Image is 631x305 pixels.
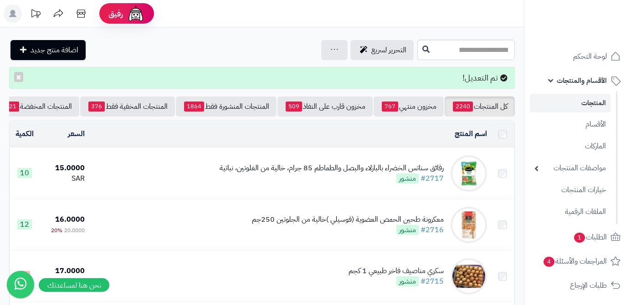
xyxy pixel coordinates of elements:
[10,40,86,60] a: اضافة منتج جديد
[6,102,19,112] span: 21
[17,219,32,229] span: 12
[220,163,444,173] div: رقائق سناتس الخضراء بالبازلاء والبصل والطماطم 85 جرام، خالية من الغلوتين، نباتية
[55,214,85,225] span: 16.0000
[453,102,473,112] span: 2240
[530,226,626,248] a: الطلبات1
[17,168,32,178] span: 10
[543,255,607,268] span: المراجعات والأسئلة
[570,279,607,292] span: طلبات الإرجاع
[184,102,204,112] span: 1864
[88,102,105,112] span: 376
[451,258,487,295] img: سكري مناصيف فاخر طبيعي 1 كجم
[396,276,419,286] span: منشور
[543,256,555,267] span: 4
[43,163,85,173] div: 15.0000
[530,115,610,134] a: الأقسام
[43,173,85,184] div: SAR
[9,67,515,89] div: تم التعديل!
[15,128,34,139] a: الكمية
[573,50,607,63] span: لوحة التحكم
[451,155,487,192] img: رقائق سناتس الخضراء بالبازلاء والبصل والطماطم 85 جرام، خالية من الغلوتين، نباتية
[24,5,47,25] a: تحديثات المنصة
[445,97,515,117] a: كل المنتجات2240
[530,46,626,67] a: لوحة التحكم
[382,102,398,112] span: 767
[14,72,23,82] button: ×
[455,128,487,139] a: اسم المنتج
[68,128,85,139] a: السعر
[530,274,626,296] a: طلبات الإرجاع
[127,5,145,23] img: ai-face.png
[396,173,419,183] span: منشور
[286,102,302,112] span: 509
[573,231,607,244] span: الطلبات
[176,97,277,117] a: المنتجات المنشورة فقط1864
[530,180,610,200] a: خيارات المنتجات
[80,97,175,117] a: المنتجات المخفية فقط376
[277,97,373,117] a: مخزون قارب على النفاذ509
[43,276,85,287] div: SAR
[350,40,414,60] a: التحرير لسريع
[421,173,444,184] a: #2717
[51,226,62,234] span: 20%
[64,226,85,234] span: 20.0000
[396,225,419,235] span: منشور
[252,214,444,225] div: معكرونة طحين الحمص العضوية (فوسيلي )خالية من الجلوتين 250جم
[574,232,585,243] span: 1
[530,158,610,178] a: مواصفات المنتجات
[451,207,487,243] img: معكرونة طحين الحمص العضوية (فوسيلي )خالية من الجلوتين 250جم
[557,74,607,87] span: الأقسام والمنتجات
[530,202,610,222] a: الملفات الرقمية
[43,266,85,276] div: 17.0000
[530,94,610,112] a: المنتجات
[421,276,444,287] a: #2715
[349,266,444,276] div: سكري مناصيف فاخر طبيعي 1 كجم
[371,45,406,56] span: التحرير لسريع
[421,224,444,235] a: #2716
[530,250,626,272] a: المراجعات والأسئلة4
[569,7,622,26] img: logo-2.png
[530,137,610,156] a: الماركات
[108,8,123,19] span: رفيق
[374,97,444,117] a: مخزون منتهي767
[31,45,78,56] span: اضافة منتج جديد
